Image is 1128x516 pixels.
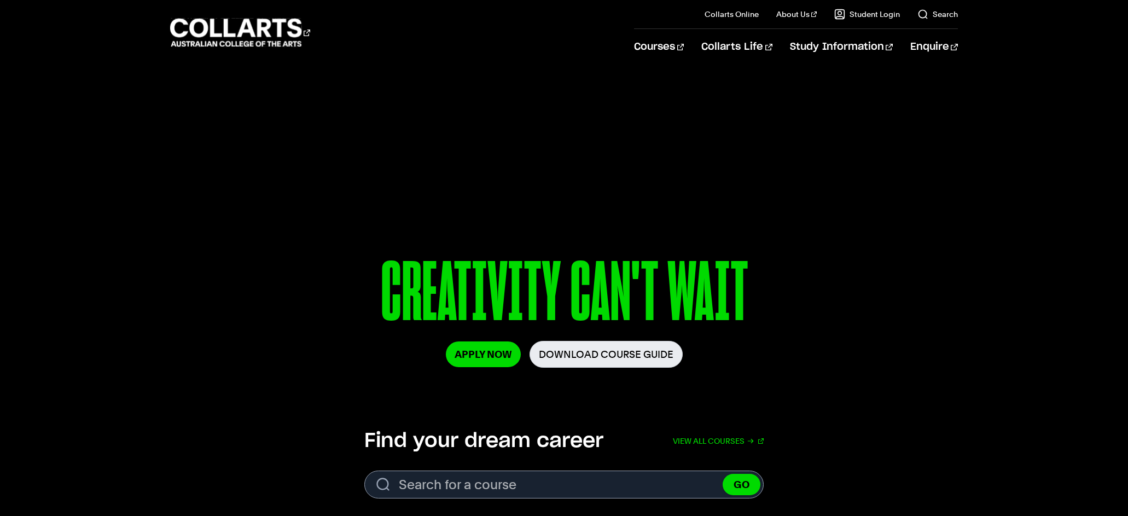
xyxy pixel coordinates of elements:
a: Enquire [910,29,958,65]
button: GO [723,474,760,495]
input: Search for a course [364,471,764,498]
a: Courses [634,29,684,65]
a: Download Course Guide [530,341,683,368]
a: Collarts Online [705,9,759,20]
a: About Us [776,9,817,20]
form: Search [364,471,764,498]
a: Collarts Life [701,29,772,65]
h2: Find your dream career [364,429,603,453]
a: View all courses [673,429,764,453]
a: Apply Now [446,341,521,367]
a: Study Information [790,29,893,65]
div: Go to homepage [170,17,310,48]
p: CREATIVITY CAN'T WAIT [266,251,862,341]
a: Student Login [834,9,900,20]
a: Search [917,9,958,20]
